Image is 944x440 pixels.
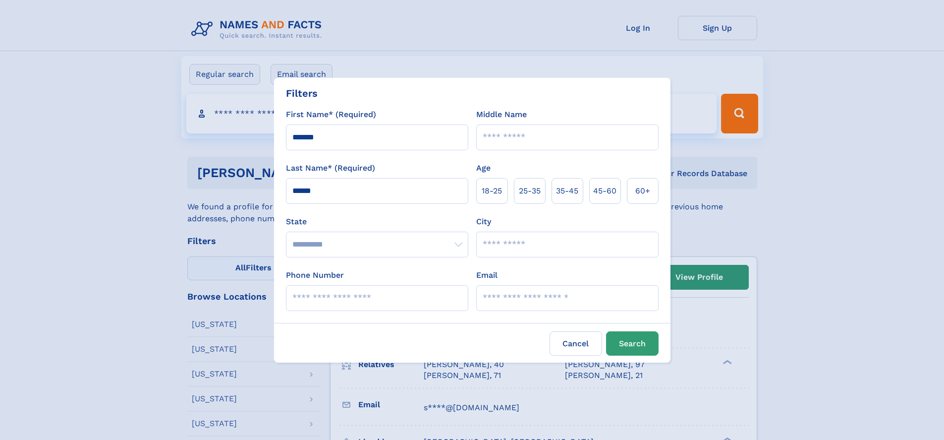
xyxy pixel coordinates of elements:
[556,185,578,197] span: 35‑45
[476,216,491,228] label: City
[286,109,376,121] label: First Name* (Required)
[606,331,659,356] button: Search
[476,269,498,281] label: Email
[286,162,375,174] label: Last Name* (Required)
[286,269,344,281] label: Phone Number
[476,162,491,174] label: Age
[550,331,602,356] label: Cancel
[593,185,616,197] span: 45‑60
[519,185,541,197] span: 25‑35
[476,109,527,121] label: Middle Name
[635,185,650,197] span: 60+
[286,216,468,228] label: State
[482,185,502,197] span: 18‑25
[286,86,318,101] div: Filters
